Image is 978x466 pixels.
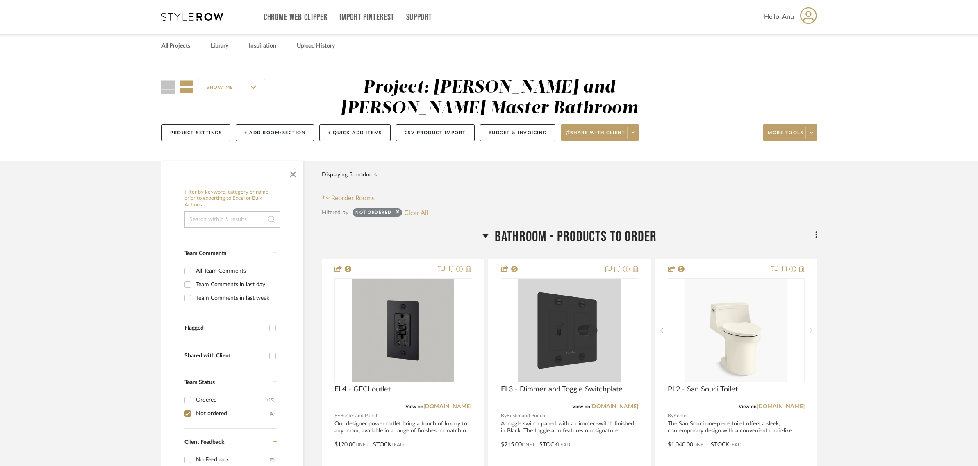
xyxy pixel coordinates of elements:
[334,385,391,394] span: EL4 - GFCI outlet
[396,124,475,141] button: CSV Product Import
[423,404,471,409] a: [DOMAIN_NAME]
[339,14,394,21] a: Import Pinterest
[196,278,275,291] div: Team Comments in last day
[501,385,623,394] span: EL3 - Dimmer and Toggle Switchplate
[685,279,787,382] img: PL2 - San Souci Toilet
[764,12,794,22] span: Hello, Anu
[322,193,375,203] button: Reorder Rooms
[763,124,817,141] button: More tools
[355,210,392,218] div: Not ordered
[480,124,555,141] button: Budget & Invoicing
[322,208,348,217] div: Filtered by
[184,380,215,385] span: Team Status
[267,394,275,407] div: (19)
[739,404,757,409] span: View on
[561,124,639,141] button: Share with client
[184,325,265,332] div: Flagged
[270,407,275,420] div: (5)
[331,193,375,203] span: Reorder Rooms
[334,412,340,420] span: By
[406,14,432,21] a: Support
[352,279,454,382] img: EL4 - GFCI outlet
[668,279,804,382] div: 0
[518,279,621,382] img: EL3 - Dimmer and Toggle Switchplate
[768,130,803,142] span: More tools
[341,79,638,117] div: Project: [PERSON_NAME] and [PERSON_NAME] Master Bathroom
[249,41,276,52] a: Inspiration
[285,165,301,181] button: Close
[495,228,657,246] span: Bathroom - Products to order
[590,404,638,409] a: [DOMAIN_NAME]
[319,124,391,141] button: + Quick Add Items
[757,404,805,409] a: [DOMAIN_NAME]
[507,412,545,420] span: Buster and Punch
[405,404,423,409] span: View on
[211,41,228,52] a: Library
[404,207,428,218] button: Clear All
[196,265,275,278] div: All Team Comments
[196,394,267,407] div: Ordered
[572,404,590,409] span: View on
[322,167,377,183] div: Displaying 5 products
[196,407,270,420] div: Not ordered
[184,439,224,445] span: Client Feedback
[668,385,738,394] span: PL2 - San Souci Toilet
[668,412,673,420] span: By
[184,251,226,256] span: Team Comments
[184,189,280,208] h6: Filter by keyword, category or name prior to exporting to Excel or Bulk Actions
[184,353,265,360] div: Shared with Client
[340,412,379,420] span: Buster and Punch
[236,124,314,141] button: + Add Room/Section
[501,279,637,382] div: 0
[184,211,280,228] input: Search within 5 results
[161,41,190,52] a: All Projects
[297,41,335,52] a: Upload History
[264,14,328,21] a: Chrome Web Clipper
[673,412,688,420] span: Kohler
[566,130,625,142] span: Share with client
[501,412,507,420] span: By
[161,124,230,141] button: Project Settings
[196,292,275,305] div: Team Comments in last week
